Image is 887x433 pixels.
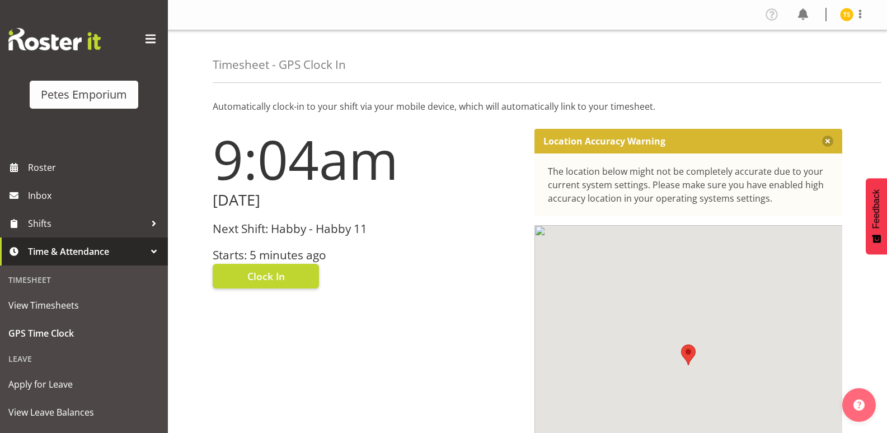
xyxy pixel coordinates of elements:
h2: [DATE] [213,192,521,209]
div: Leave [3,347,165,370]
p: Location Accuracy Warning [543,136,665,147]
button: Clock In [213,264,319,288]
img: tamara-straker11292.jpg [840,8,853,21]
h3: Starts: 5 minutes ago [213,249,521,262]
span: Shifts [28,215,146,232]
h1: 9:04am [213,129,521,189]
span: GPS Time Clock [8,325,159,342]
a: Apply for Leave [3,370,165,398]
img: Rosterit website logo [8,28,101,50]
span: Feedback [871,189,881,229]
h3: Next Shift: Habby - Habby 11 [213,222,521,235]
div: Timesheet [3,268,165,291]
span: Clock In [247,269,285,283]
p: Automatically clock-in to your shift via your mobile device, which will automatically link to you... [213,100,842,113]
span: View Leave Balances [8,404,159,421]
span: Roster [28,159,162,176]
span: Inbox [28,187,162,204]
a: View Timesheets [3,291,165,319]
span: Time & Attendance [28,243,146,260]
a: GPS Time Clock [3,319,165,347]
span: Apply for Leave [8,376,159,393]
span: View Timesheets [8,297,159,314]
a: View Leave Balances [3,398,165,426]
h4: Timesheet - GPS Clock In [213,58,346,71]
button: Close message [822,136,833,147]
div: Petes Emporium [41,86,127,103]
button: Feedback - Show survey [866,178,887,254]
img: help-xxl-2.png [853,399,865,411]
div: The location below might not be completely accurate due to your current system settings. Please m... [548,165,829,205]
